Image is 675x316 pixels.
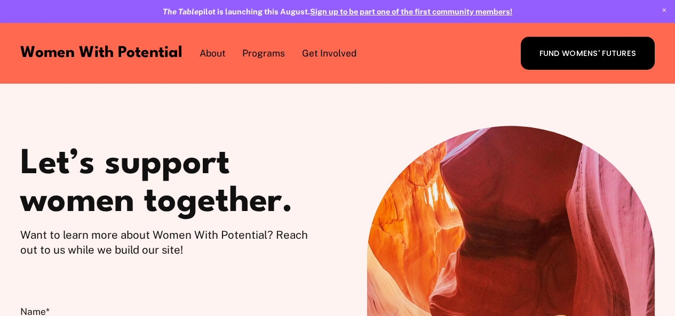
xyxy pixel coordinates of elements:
[200,46,226,61] a: folder dropdown
[20,228,308,258] p: Want to learn more about Women With Potential? Reach out to us while we build our site!
[242,46,285,61] a: folder dropdown
[310,7,512,16] a: Sign up to be part one of the first community members!
[163,7,310,16] strong: pilot is launching this August.
[20,145,308,222] h1: Let’s support women together.
[163,7,198,16] em: The Table
[20,45,182,61] a: Women With Potential
[302,47,356,60] span: Get Involved
[200,47,226,60] span: About
[302,46,356,61] a: folder dropdown
[521,37,655,70] a: FUND WOMENS' FUTURES
[242,47,285,60] span: Programs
